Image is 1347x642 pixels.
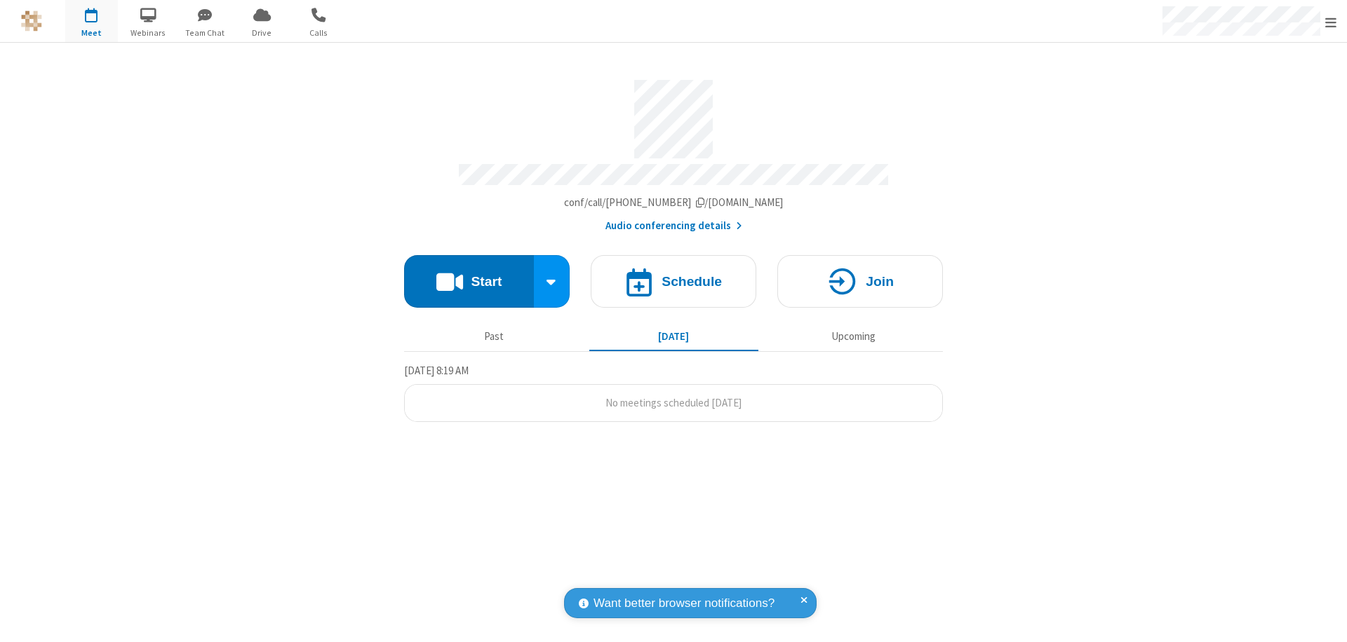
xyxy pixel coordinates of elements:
[404,362,943,423] section: Today's Meetings
[662,275,722,288] h4: Schedule
[534,255,570,308] div: Start conference options
[605,396,742,409] span: No meetings scheduled [DATE]
[777,255,943,308] button: Join
[21,11,42,32] img: QA Selenium DO NOT DELETE OR CHANGE
[179,27,232,39] span: Team Chat
[404,255,534,308] button: Start
[594,594,775,613] span: Want better browser notifications?
[591,255,756,308] button: Schedule
[65,27,118,39] span: Meet
[293,27,345,39] span: Calls
[769,323,938,350] button: Upcoming
[589,323,758,350] button: [DATE]
[1312,606,1336,632] iframe: Chat
[236,27,288,39] span: Drive
[605,218,742,234] button: Audio conferencing details
[122,27,175,39] span: Webinars
[471,275,502,288] h4: Start
[564,196,784,209] span: Copy my meeting room link
[404,69,943,234] section: Account details
[410,323,579,350] button: Past
[866,275,894,288] h4: Join
[564,195,784,211] button: Copy my meeting room linkCopy my meeting room link
[404,364,469,377] span: [DATE] 8:19 AM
